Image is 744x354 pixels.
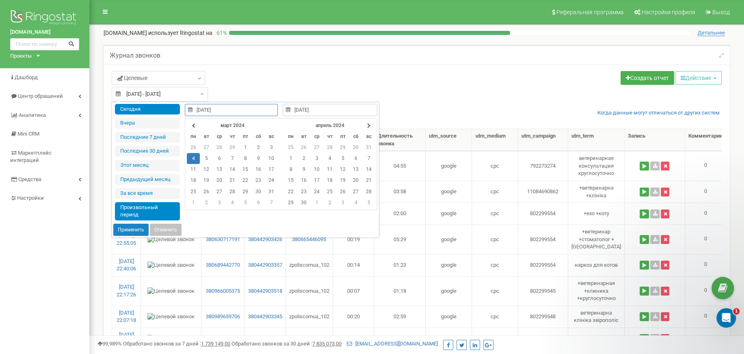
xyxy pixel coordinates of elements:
[685,306,735,328] td: 0
[200,142,213,153] td: 27
[426,328,472,350] td: (direct)
[362,142,375,153] td: 31
[284,164,297,175] td: 8
[17,131,39,137] span: Mini CRM
[213,175,226,186] td: 20
[568,151,625,181] td: ветеринарная консультация круглосуточно
[187,197,200,208] td: 1
[323,197,336,208] td: 2
[248,313,282,321] a: 380442903345
[650,162,660,171] a: Скачать
[642,9,695,15] span: Настройки профиля
[147,261,195,269] img: Целевой звонок
[297,131,310,142] th: вт
[252,186,265,197] td: 30
[650,312,660,321] a: Скачать
[18,176,41,182] span: Средства
[310,131,323,142] th: ср
[349,175,362,186] td: 20
[265,197,278,208] td: 7
[518,203,568,224] td: 802299554
[685,276,735,306] td: 0
[650,235,660,244] a: Скачать
[286,276,333,306] td: zpoliscomua_102
[426,306,472,328] td: google
[362,131,375,142] th: вс
[115,160,180,171] li: Этот месяц
[213,186,226,197] td: 27
[297,164,310,175] td: 9
[472,254,518,276] td: cpc
[265,153,278,164] td: 10
[712,9,730,15] span: Выход
[685,224,735,254] td: 0
[336,131,349,142] th: пт
[472,151,518,181] td: cpc
[200,164,213,175] td: 12
[148,30,212,36] span: использует Ringostat на
[374,306,426,328] td: 02:59
[200,197,213,208] td: 2
[297,142,310,153] td: 26
[117,310,136,324] a: [DATE] 22:07:18
[284,131,297,142] th: пн
[426,254,472,276] td: google
[226,164,239,175] td: 14
[226,175,239,186] td: 21
[426,181,472,203] td: google
[289,236,329,244] a: 380665446095
[336,175,349,186] td: 19
[333,328,374,350] td: 00:27
[104,29,212,37] p: [DOMAIN_NAME]
[286,254,333,276] td: zpoliscomua_102
[187,131,200,142] th: пн
[248,287,282,295] a: 380442903518
[333,254,374,276] td: 00:14
[362,186,375,197] td: 28
[115,146,180,157] li: Последние 30 дней
[239,164,252,175] td: 15
[518,129,568,151] th: utm_campaign
[312,341,342,347] u: 7 835 073,00
[252,197,265,208] td: 6
[187,175,200,186] td: 18
[205,313,241,321] a: 380989659706
[625,129,685,151] th: Запись
[472,203,518,224] td: cpc
[284,186,297,197] td: 22
[110,52,160,59] h5: Журнал звонков
[685,181,735,203] td: 0
[362,153,375,164] td: 7
[239,175,252,186] td: 22
[661,287,669,296] button: Удалить запись
[661,261,669,270] button: Удалить запись
[568,181,625,203] td: +ветеринарна +клініка
[205,236,241,244] a: 380630717191
[333,276,374,306] td: 00:07
[310,186,323,197] td: 24
[661,312,669,321] button: Удалить запись
[349,142,362,153] td: 30
[374,254,426,276] td: 01:23
[336,164,349,175] td: 12
[19,112,46,118] span: Аналитика
[231,341,342,347] span: Обработано звонков за 30 дней :
[115,202,180,220] li: Произвольный период
[284,153,297,164] td: 1
[265,142,278,153] td: 3
[226,186,239,197] td: 28
[201,341,230,347] u: 1 739 149,00
[374,129,426,151] th: Длительность звонка
[349,197,362,208] td: 4
[347,341,438,347] a: [EMAIL_ADDRESS][DOMAIN_NAME]
[685,129,735,151] th: Комментарии
[733,308,740,315] span: 1
[187,164,200,175] td: 11
[374,224,426,254] td: 05:29
[213,197,226,208] td: 3
[568,276,625,306] td: +ветеринарная +клиника +круглосуточно
[568,254,625,276] td: наркоз для котов
[685,203,735,224] td: 0
[650,334,660,343] a: Скачать
[675,71,722,85] button: Действие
